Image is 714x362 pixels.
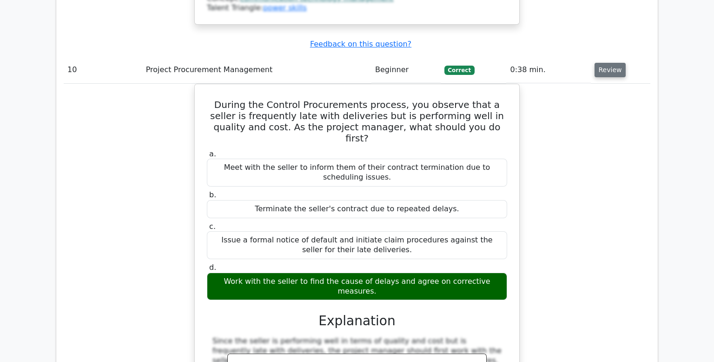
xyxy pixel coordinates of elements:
div: Terminate the seller's contract due to repeated delays. [207,200,507,218]
span: a. [209,149,216,158]
td: Project Procurement Management [142,57,371,83]
span: b. [209,190,216,199]
a: power skills [263,3,307,12]
div: Meet with the seller to inform them of their contract termination due to scheduling issues. [207,159,507,187]
h5: During the Control Procurements process, you observe that a seller is frequently late with delive... [206,99,508,144]
a: Feedback on this question? [310,40,411,48]
td: Beginner [371,57,440,83]
h3: Explanation [212,313,502,329]
td: 0:38 min. [506,57,590,83]
div: Issue a formal notice of default and initiate claim procedures against the seller for their late ... [207,231,507,259]
span: d. [209,263,216,272]
span: c. [209,222,216,231]
div: Work with the seller to find the cause of delays and agree on corrective measures. [207,273,507,301]
span: Correct [444,66,475,75]
td: 10 [64,57,142,83]
button: Review [595,63,626,77]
